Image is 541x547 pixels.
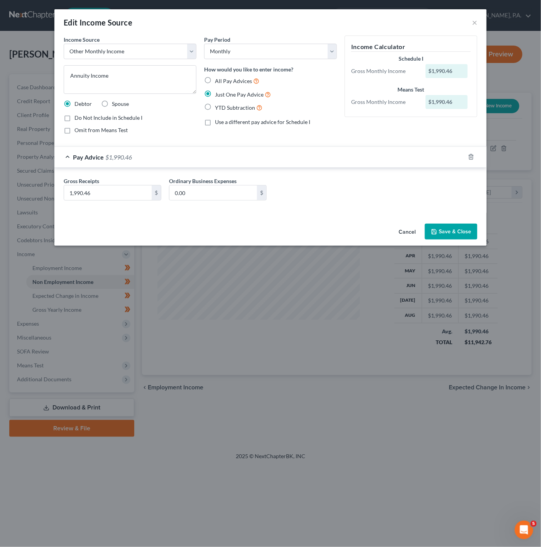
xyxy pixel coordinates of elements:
[425,224,477,240] button: Save & Close
[204,65,293,73] label: How would you like to enter income?
[112,100,129,107] span: Spouse
[64,185,152,200] input: 0.00
[351,42,471,52] h5: Income Calculator
[74,127,128,133] span: Omit from Means Test
[215,104,255,111] span: YTD Subtraction
[426,95,468,109] div: $1,990.46
[351,55,471,63] div: Schedule I
[347,98,422,106] div: Gross Monthly Income
[64,177,99,185] label: Gross Receipts
[215,78,252,84] span: All Pay Advices
[472,18,477,27] button: ×
[351,86,471,93] div: Means Test
[204,36,230,44] label: Pay Period
[74,100,92,107] span: Debtor
[257,185,266,200] div: $
[392,224,422,240] button: Cancel
[74,114,142,121] span: Do Not Include in Schedule I
[215,91,264,98] span: Just One Pay Advice
[152,185,161,200] div: $
[531,521,537,527] span: 5
[426,64,468,78] div: $1,990.46
[169,185,257,200] input: 0.00
[347,67,422,75] div: Gross Monthly Income
[105,153,132,161] span: $1,990.46
[515,521,533,539] iframe: Intercom live chat
[73,153,104,161] span: Pay Advice
[64,36,100,43] span: Income Source
[169,177,237,185] label: Ordinary Business Expenses
[64,17,132,28] div: Edit Income Source
[215,119,310,125] span: Use a different pay advice for Schedule I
